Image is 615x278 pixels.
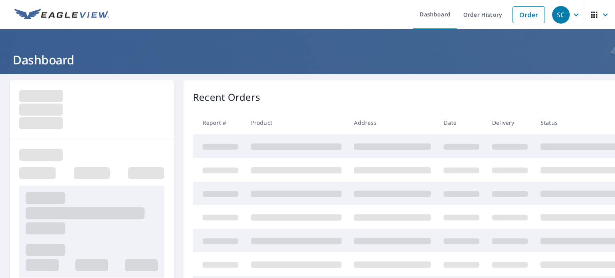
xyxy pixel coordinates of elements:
[512,6,545,23] a: Order
[10,52,605,68] h1: Dashboard
[193,90,260,104] p: Recent Orders
[486,111,534,134] th: Delivery
[245,111,348,134] th: Product
[14,9,109,21] img: EV Logo
[348,111,437,134] th: Address
[193,111,245,134] th: Report #
[552,6,570,24] div: SC
[437,111,486,134] th: Date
